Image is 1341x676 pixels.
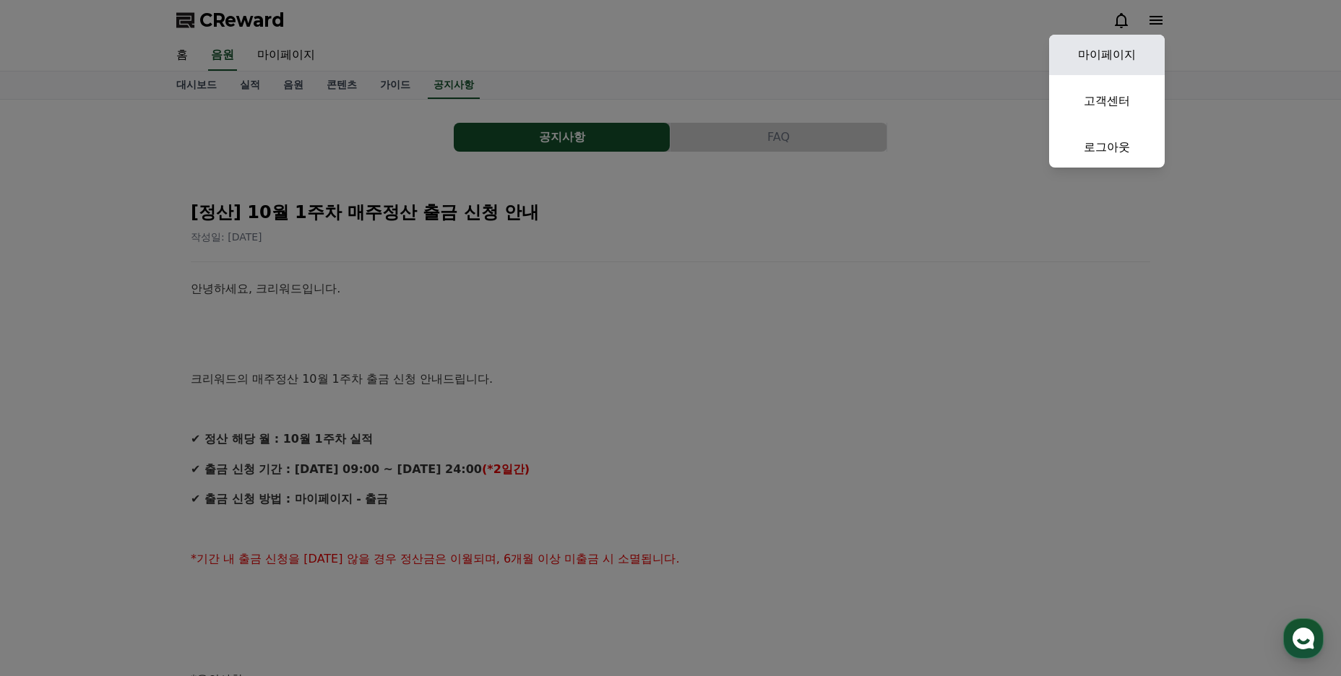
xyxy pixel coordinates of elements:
[132,480,150,492] span: 대화
[1049,81,1165,121] a: 고객센터
[223,480,241,491] span: 설정
[95,458,186,494] a: 대화
[1049,35,1165,75] a: 마이페이지
[1049,35,1165,168] button: 마이페이지 고객센터 로그아웃
[4,458,95,494] a: 홈
[46,480,54,491] span: 홈
[1049,127,1165,168] a: 로그아웃
[186,458,277,494] a: 설정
